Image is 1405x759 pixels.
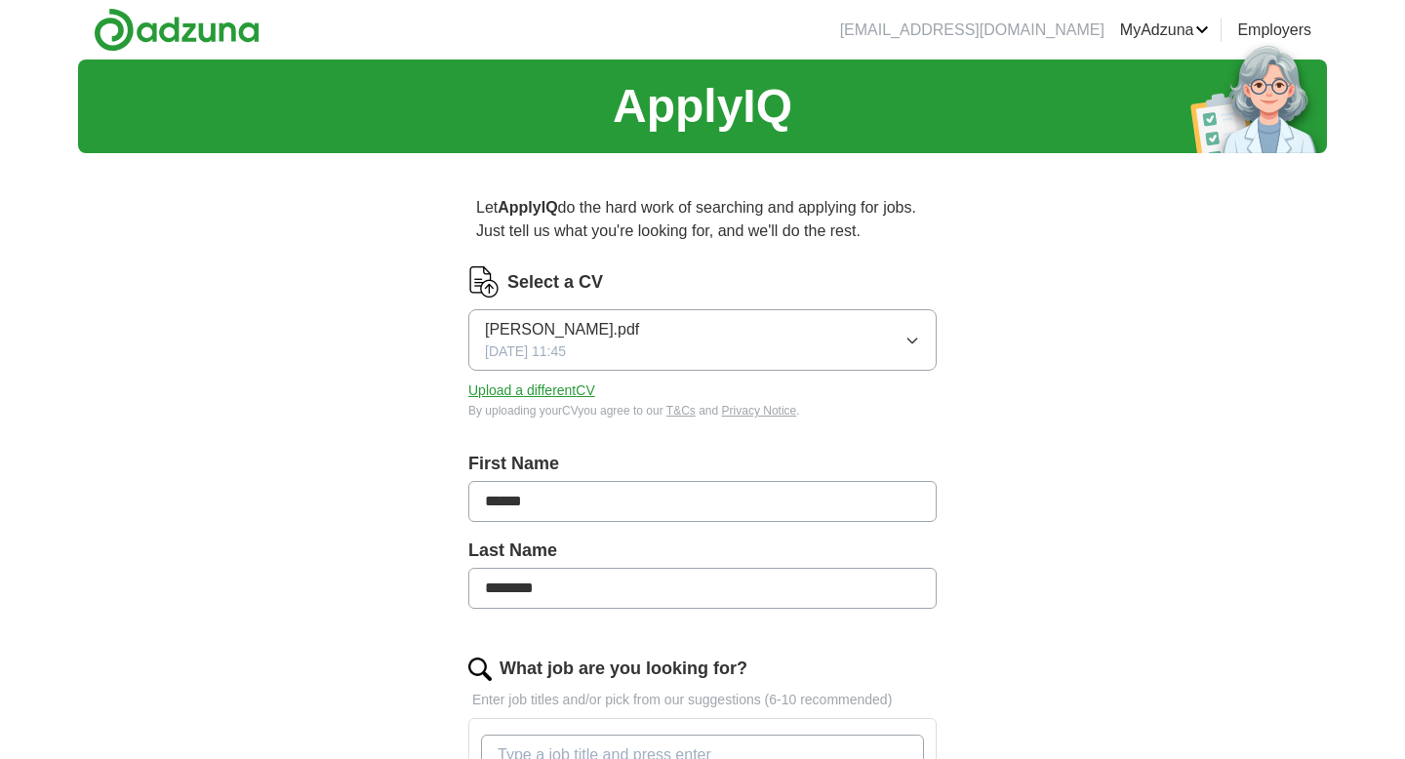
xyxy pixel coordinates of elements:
[468,266,500,298] img: CV Icon
[485,341,566,362] span: [DATE] 11:45
[468,402,937,419] div: By uploading your CV you agree to our and .
[666,404,696,418] a: T&Cs
[468,658,492,681] img: search.png
[485,318,639,341] span: [PERSON_NAME].pdf
[840,19,1104,42] li: [EMAIL_ADDRESS][DOMAIN_NAME]
[1120,19,1210,42] a: MyAdzuna
[468,538,937,564] label: Last Name
[468,309,937,371] button: [PERSON_NAME].pdf[DATE] 11:45
[1237,19,1311,42] a: Employers
[507,269,603,296] label: Select a CV
[613,71,792,141] h1: ApplyIQ
[722,404,797,418] a: Privacy Notice
[498,199,557,216] strong: ApplyIQ
[468,690,937,710] p: Enter job titles and/or pick from our suggestions (6-10 recommended)
[468,188,937,251] p: Let do the hard work of searching and applying for jobs. Just tell us what you're looking for, an...
[468,451,937,477] label: First Name
[500,656,747,682] label: What job are you looking for?
[468,380,595,401] button: Upload a differentCV
[94,8,260,52] img: Adzuna logo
